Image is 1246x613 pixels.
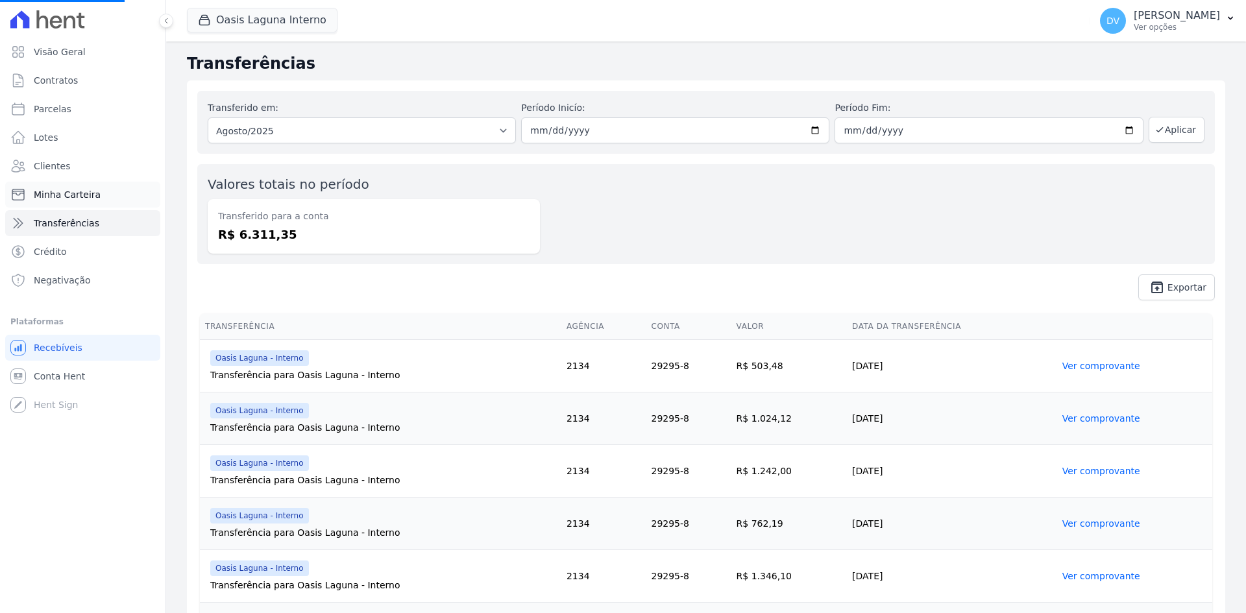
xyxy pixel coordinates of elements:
span: Exportar [1167,283,1206,291]
a: Minha Carteira [5,182,160,208]
span: Crédito [34,245,67,258]
td: R$ 762,19 [731,498,848,550]
span: Visão Geral [34,45,86,58]
span: Minha Carteira [34,188,101,201]
p: Ver opções [1134,22,1220,32]
dd: R$ 6.311,35 [218,226,530,243]
span: Negativação [34,274,91,287]
span: Oasis Laguna - Interno [210,560,309,576]
td: 29295-8 [646,392,731,445]
td: R$ 503,48 [731,340,848,392]
a: Crédito [5,239,160,265]
span: Oasis Laguna - Interno [210,350,309,366]
td: R$ 1.242,00 [731,445,848,498]
button: Oasis Laguna Interno [187,8,337,32]
td: [DATE] [847,445,1057,498]
div: Transferência para Oasis Laguna - Interno [210,526,556,539]
span: Oasis Laguna - Interno [210,508,309,523]
a: Lotes [5,125,160,150]
dt: Transferido para a conta [218,210,530,223]
a: Ver comprovante [1062,466,1140,476]
td: 2134 [561,498,646,550]
button: Aplicar [1149,117,1204,143]
span: Clientes [34,160,70,173]
th: Conta [646,313,731,340]
span: Contratos [34,74,78,87]
a: Ver comprovante [1062,518,1140,529]
a: Visão Geral [5,39,160,65]
a: Ver comprovante [1062,413,1140,424]
a: Contratos [5,67,160,93]
span: Transferências [34,217,99,230]
span: Parcelas [34,102,71,115]
a: Conta Hent [5,363,160,389]
td: 29295-8 [646,340,731,392]
a: Transferências [5,210,160,236]
p: [PERSON_NAME] [1134,9,1220,22]
label: Transferido em: [208,102,278,113]
td: [DATE] [847,550,1057,603]
div: Plataformas [10,314,155,330]
a: Ver comprovante [1062,361,1140,371]
div: Transferência para Oasis Laguna - Interno [210,421,556,434]
div: Transferência para Oasis Laguna - Interno [210,579,556,592]
span: Conta Hent [34,370,85,383]
td: R$ 1.346,10 [731,550,848,603]
span: Lotes [34,131,58,144]
td: [DATE] [847,498,1057,550]
span: Oasis Laguna - Interno [210,455,309,471]
td: 2134 [561,392,646,445]
th: Valor [731,313,848,340]
a: Parcelas [5,96,160,122]
h2: Transferências [187,52,1225,75]
div: Transferência para Oasis Laguna - Interno [210,474,556,487]
td: R$ 1.024,12 [731,392,848,445]
td: 29295-8 [646,550,731,603]
td: 2134 [561,550,646,603]
td: 2134 [561,340,646,392]
div: Transferência para Oasis Laguna - Interno [210,368,556,381]
span: Oasis Laguna - Interno [210,403,309,418]
th: Data da Transferência [847,313,1057,340]
td: 2134 [561,445,646,498]
a: unarchive Exportar [1138,274,1215,300]
a: Recebíveis [5,335,160,361]
th: Transferência [200,313,561,340]
i: unarchive [1149,280,1165,295]
label: Período Inicío: [521,101,829,115]
span: DV [1106,16,1119,25]
a: Negativação [5,267,160,293]
a: Ver comprovante [1062,571,1140,581]
label: Valores totais no período [208,176,369,192]
td: [DATE] [847,340,1057,392]
td: 29295-8 [646,498,731,550]
label: Período Fim: [835,101,1143,115]
td: 29295-8 [646,445,731,498]
button: DV [PERSON_NAME] Ver opções [1090,3,1246,39]
td: [DATE] [847,392,1057,445]
span: Recebíveis [34,341,82,354]
th: Agência [561,313,646,340]
a: Clientes [5,153,160,179]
